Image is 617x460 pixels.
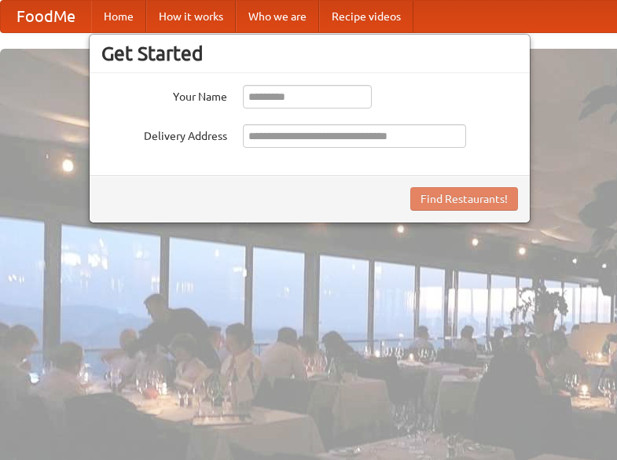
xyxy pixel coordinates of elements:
[91,1,146,32] a: Home
[101,85,227,105] label: Your Name
[410,187,518,211] button: Find Restaurants!
[101,124,227,144] label: Delivery Address
[1,1,91,32] a: FoodMe
[146,1,236,32] a: How it works
[319,1,413,32] a: Recipe videos
[101,42,518,65] h3: Get Started
[236,1,319,32] a: Who we are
